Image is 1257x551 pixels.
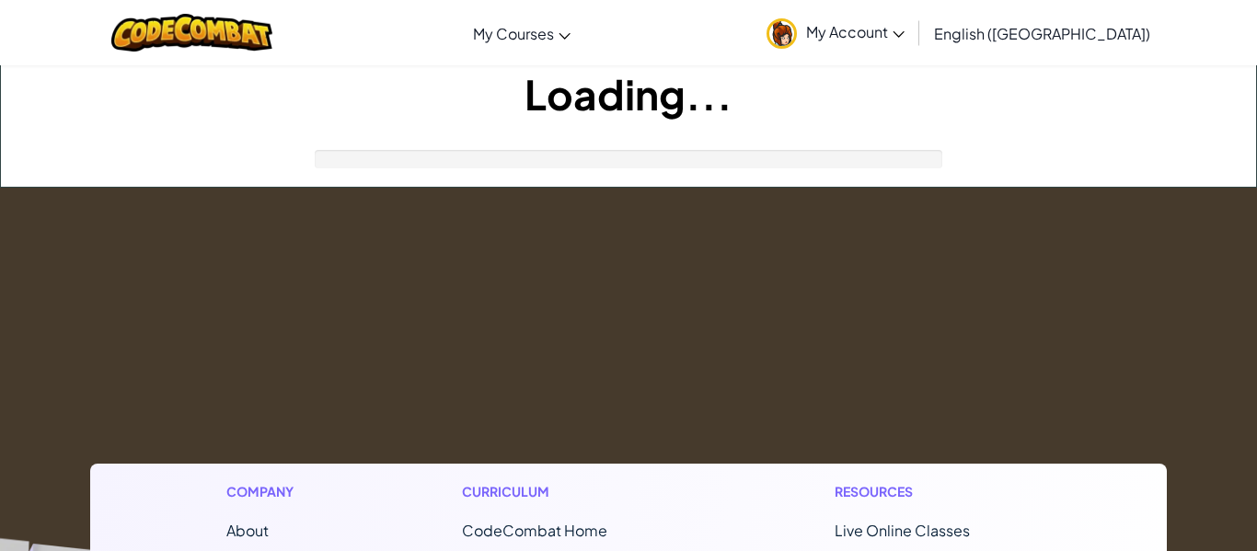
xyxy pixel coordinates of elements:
h1: Loading... [1,65,1256,122]
span: My Courses [473,24,554,43]
h1: Resources [835,482,1031,501]
span: English ([GEOGRAPHIC_DATA]) [934,24,1150,43]
span: My Account [806,22,905,41]
h1: Company [226,482,312,501]
a: About [226,521,269,540]
span: CodeCombat Home [462,521,607,540]
a: My Account [757,4,914,62]
a: Live Online Classes [835,521,970,540]
a: English ([GEOGRAPHIC_DATA]) [925,8,1159,58]
img: avatar [767,18,797,49]
a: My Courses [464,8,580,58]
h1: Curriculum [462,482,685,501]
img: CodeCombat logo [111,14,272,52]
